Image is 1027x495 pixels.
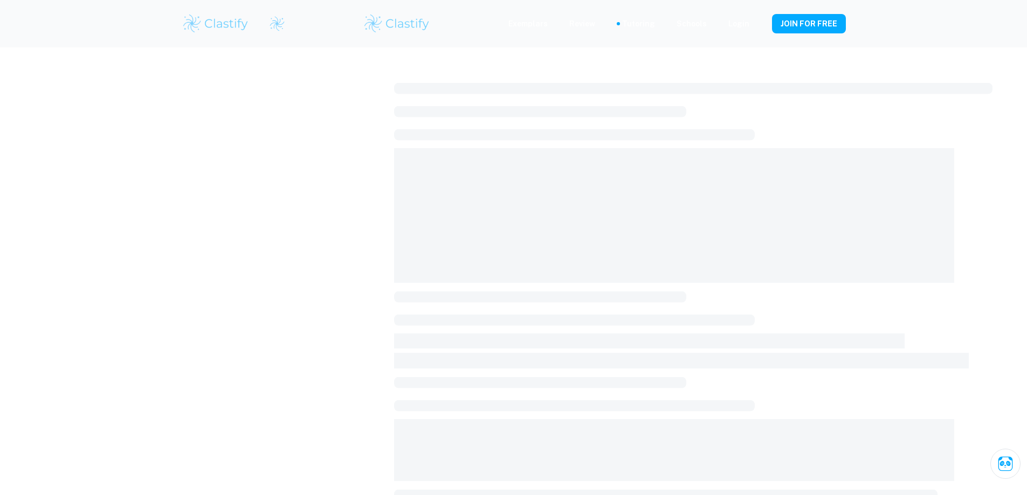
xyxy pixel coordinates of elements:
img: Clastify logo [182,13,250,34]
img: Clastify logo [269,16,285,32]
p: Review [569,18,595,30]
a: Clastify logo [263,16,285,32]
a: Login [728,18,749,30]
a: Schools [677,18,707,30]
a: Tutoring [622,18,655,30]
p: Exemplars [508,18,548,30]
img: Clastify logo [363,13,431,34]
button: Help and Feedback [758,21,763,26]
button: JOIN FOR FREE [772,14,846,33]
button: Ask Clai [990,449,1021,479]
